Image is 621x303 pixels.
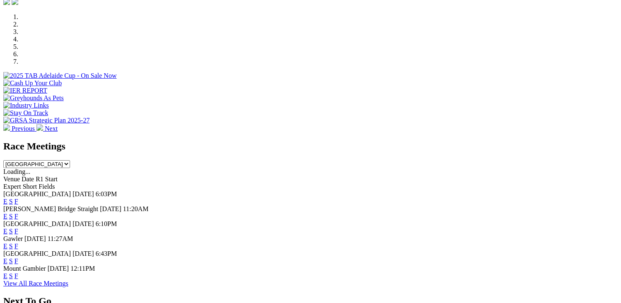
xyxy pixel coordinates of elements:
span: [PERSON_NAME] Bridge Straight [3,205,98,212]
a: Previous [3,125,36,132]
a: S [9,272,13,279]
a: E [3,198,7,205]
span: Next [45,125,58,132]
span: Date [22,176,34,183]
span: [DATE] [24,235,46,242]
a: F [14,243,18,250]
span: 12:11PM [70,265,95,272]
span: Gawler [3,235,23,242]
span: Fields [39,183,55,190]
img: Cash Up Your Club [3,79,62,87]
a: S [9,257,13,265]
span: [DATE] [72,190,94,197]
img: chevron-right-pager-white.svg [36,124,43,131]
a: F [14,198,18,205]
span: 6:03PM [96,190,117,197]
span: R1 Start [36,176,58,183]
span: [DATE] [72,250,94,257]
a: View All Race Meetings [3,280,68,287]
a: F [14,213,18,220]
a: E [3,243,7,250]
a: S [9,228,13,235]
span: [GEOGRAPHIC_DATA] [3,220,71,227]
span: Short [23,183,37,190]
span: Expert [3,183,21,190]
span: Mount Gambier [3,265,46,272]
span: [GEOGRAPHIC_DATA] [3,250,71,257]
span: Previous [12,125,35,132]
img: Industry Links [3,102,49,109]
a: S [9,213,13,220]
span: 6:43PM [96,250,117,257]
span: 11:27AM [48,235,73,242]
span: 6:10PM [96,220,117,227]
img: Greyhounds As Pets [3,94,64,102]
span: Venue [3,176,20,183]
a: S [9,243,13,250]
img: IER REPORT [3,87,47,94]
a: E [3,228,7,235]
h2: Race Meetings [3,141,618,152]
a: E [3,257,7,265]
img: Stay On Track [3,109,48,117]
a: E [3,272,7,279]
a: F [14,257,18,265]
span: [GEOGRAPHIC_DATA] [3,190,71,197]
a: E [3,213,7,220]
span: [DATE] [72,220,94,227]
span: Loading... [3,168,30,175]
a: S [9,198,13,205]
img: GRSA Strategic Plan 2025-27 [3,117,89,124]
a: Next [36,125,58,132]
span: [DATE] [48,265,69,272]
img: chevron-left-pager-white.svg [3,124,10,131]
span: 11:20AM [123,205,149,212]
a: F [14,228,18,235]
a: F [14,272,18,279]
span: [DATE] [100,205,121,212]
img: 2025 TAB Adelaide Cup - On Sale Now [3,72,117,79]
